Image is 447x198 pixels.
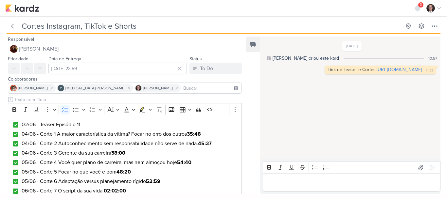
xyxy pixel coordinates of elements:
img: Jaqueline Molina [10,45,18,53]
button: To Do [189,63,242,74]
img: Yasmin Marchiori [58,85,64,91]
input: Kard Sem Título [20,20,401,32]
span: [PERSON_NAME] [143,85,173,91]
label: Prioridade [8,56,28,62]
strong: 54:40 [177,159,191,166]
strong: 38:00 [111,150,125,156]
input: Select a date [48,63,187,74]
div: 11:22 [426,69,433,74]
strong: 48:20 [116,169,131,175]
strong: 45:37 [198,140,212,147]
img: Humberto Piedade [135,85,142,91]
div: [PERSON_NAME] criou este kard [273,55,339,62]
span: 05/06 - Corte 4 Você quer plano de carreira, mas nem almoçou hoje [22,159,191,166]
input: Texto sem título [13,96,242,103]
strong: 52:59 [146,178,160,185]
span: 04/06 - Corte 2 Autoconhecimento sem responsabilidade não serve de nada. [22,140,212,147]
a: [URL][DOMAIN_NAME] [377,67,422,72]
img: Cezar Giusti [10,85,17,91]
div: 10:57 [428,55,437,61]
img: kardz.app [5,4,39,12]
div: Editor editing area: main [263,174,440,191]
span: [MEDICAL_DATA][PERSON_NAME] [65,85,125,91]
strong: 35:48 [187,131,201,137]
span: 3 [420,2,422,8]
span: [PERSON_NAME] [19,45,59,53]
span: 06/06 - Corte 7 O script da sua vida: [22,188,126,194]
span: 02/06 - Teaser Episódio 11 [22,121,80,128]
span: 05/06 - Corte 6 Adaptação versus planejamento rígido [22,178,160,185]
div: Editor toolbar [263,161,440,174]
img: Humberto Piedade [426,4,435,13]
label: Responsável [8,37,34,42]
strong: 02:02:00 [104,188,126,194]
div: Editor toolbar [8,103,242,116]
div: Link de Teaser e Cortes: [328,67,423,72]
span: 04/06 - Corte 1 A maior característica da vítima? Focar no erro dos outros [22,131,201,137]
input: Buscar [182,84,240,92]
div: Colaboradores [8,76,242,83]
div: To Do [200,65,213,72]
span: 05/06 - Corte 5 Focar no que você e bom [22,169,131,175]
span: [PERSON_NAME] [18,85,48,91]
label: Status [189,56,202,62]
label: Data de Entrega [48,56,81,62]
span: 04/06 - Corte 3 Gerente da sua carreira [22,150,125,156]
button: [PERSON_NAME] [8,43,242,55]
